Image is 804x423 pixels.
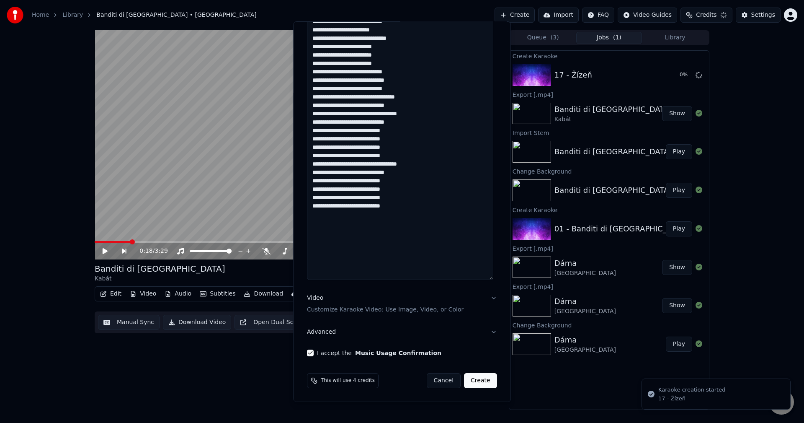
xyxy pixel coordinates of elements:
[355,350,441,356] button: I accept the
[427,373,461,388] button: Cancel
[464,373,497,388] button: Create
[307,294,464,314] div: Video
[321,377,375,384] span: This will use 4 credits
[317,350,441,356] label: I accept the
[307,287,497,321] button: VideoCustomize Karaoke Video: Use Image, Video, or Color
[307,306,464,314] p: Customize Karaoke Video: Use Image, Video, or Color
[307,321,497,343] button: Advanced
